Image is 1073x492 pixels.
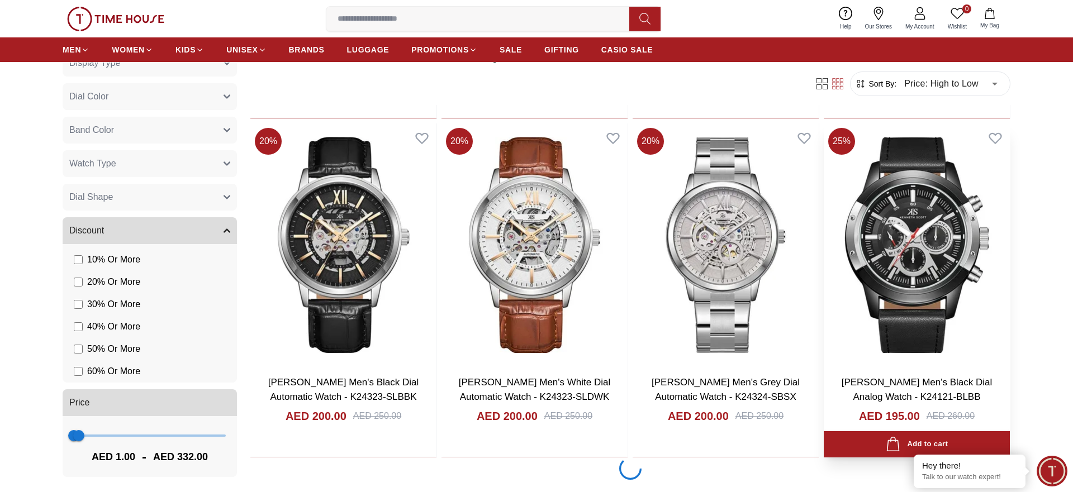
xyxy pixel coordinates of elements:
[500,44,522,55] span: SALE
[824,431,1010,457] button: Add to cart
[922,460,1017,471] div: Hey there!
[500,40,522,60] a: SALE
[63,40,89,60] a: MEN
[74,345,83,354] input: 50% Or More
[69,224,104,237] span: Discount
[922,472,1017,482] p: Talk to our watch expert!
[250,123,436,366] img: Kenneth Scott Men's Black Dial Automatic Watch - K24323-SLBBK
[544,44,579,55] span: GIFTING
[63,150,237,177] button: Watch Type
[74,367,83,376] input: 60% Or More
[69,90,108,103] span: Dial Color
[69,56,120,70] span: Display Type
[633,123,819,366] img: Kenneth Scott Men's Grey Dial Automatic Watch - K24324-SBSX
[63,117,237,144] button: Band Color
[69,123,114,137] span: Band Color
[861,22,896,31] span: Our Stores
[175,40,204,60] a: KIDS
[226,44,258,55] span: UNISEX
[135,448,153,466] span: -
[896,68,1005,99] div: Price: High to Low
[63,217,237,244] button: Discount
[153,449,208,465] span: AED 332.00
[477,408,538,424] h4: AED 200.00
[289,44,325,55] span: BRANDS
[63,83,237,110] button: Dial Color
[87,298,140,311] span: 30 % Or More
[842,377,993,402] a: [PERSON_NAME] Men's Black Dial Analog Watch - K24121-BLBB
[601,44,653,55] span: CASIO SALE
[824,123,1010,366] img: Kenneth Scott Men's Black Dial Analog Watch - K24121-BLBB
[544,409,592,423] div: AED 250.00
[67,7,164,31] img: ...
[74,255,83,264] input: 10% Or More
[268,377,419,402] a: [PERSON_NAME] Men's Black Dial Automatic Watch - K24323-SLBBK
[866,78,896,89] span: Sort By:
[411,40,477,60] a: PROMOTIONS
[63,50,237,77] button: Display Type
[112,44,145,55] span: WOMEN
[347,40,390,60] a: LUGGAGE
[941,4,974,33] a: 0Wishlist
[87,320,140,333] span: 40 % Or More
[544,40,579,60] a: GIFTING
[226,40,266,60] a: UNISEX
[637,128,664,155] span: 20 %
[87,342,140,356] span: 50 % Or More
[962,4,971,13] span: 0
[74,322,83,331] input: 40% Or More
[858,4,899,33] a: Our Stores
[411,44,469,55] span: PROMOTIONS
[63,44,81,55] span: MEN
[347,44,390,55] span: LUGGAGE
[69,396,89,409] span: Price
[87,253,140,266] span: 10 % Or More
[69,157,116,170] span: Watch Type
[255,128,282,155] span: 20 %
[87,275,140,289] span: 20 % Or More
[74,278,83,286] input: 20% Or More
[976,21,1004,30] span: My Bag
[92,449,135,465] span: AED 1.00
[286,408,346,424] h4: AED 200.00
[353,409,401,423] div: AED 250.00
[87,365,140,378] span: 60 % Or More
[74,300,83,309] input: 30% Or More
[886,437,948,452] div: Add to cart
[855,78,896,89] button: Sort By:
[112,40,153,60] a: WOMEN
[927,409,975,423] div: AED 260.00
[69,190,113,204] span: Dial Shape
[833,4,858,33] a: Help
[668,408,729,424] h4: AED 200.00
[974,6,1006,32] button: My Bag
[859,408,920,424] h4: AED 195.00
[459,377,611,402] a: [PERSON_NAME] Men's White Dial Automatic Watch - K24323-SLDWK
[446,128,473,155] span: 20 %
[63,184,237,211] button: Dial Shape
[1037,456,1067,486] div: Chat Widget
[735,409,784,423] div: AED 250.00
[601,40,653,60] a: CASIO SALE
[175,44,196,55] span: KIDS
[901,22,939,31] span: My Account
[835,22,856,31] span: Help
[289,40,325,60] a: BRANDS
[441,123,628,366] img: Kenneth Scott Men's White Dial Automatic Watch - K24323-SLDWK
[652,377,800,402] a: [PERSON_NAME] Men's Grey Dial Automatic Watch - K24324-SBSX
[63,389,237,416] button: Price
[828,128,855,155] span: 25 %
[943,22,971,31] span: Wishlist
